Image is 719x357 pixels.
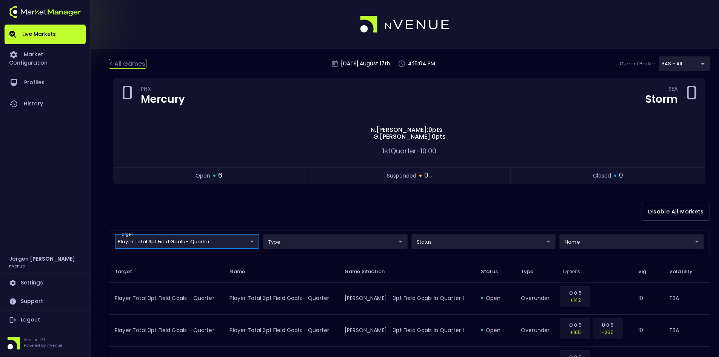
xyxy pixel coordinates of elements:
[5,72,86,93] a: Profiles
[417,146,420,156] span: -
[620,60,655,68] p: Current Profile
[559,234,704,249] div: target
[565,297,585,304] p: +142
[223,282,338,314] td: Player Total 3pt Field Goals - Quarter
[120,232,132,237] label: target
[5,44,86,72] a: Market Configuration
[632,314,663,346] td: 10
[481,294,509,302] div: open
[5,25,86,44] a: Live Markets
[408,60,435,68] p: 4:16:04 PM
[632,282,663,314] td: 10
[515,282,557,314] td: overunder
[5,337,86,349] div: Version 1.31Powered by nVenue
[481,268,508,275] span: Status
[387,172,416,180] span: suspended
[565,329,585,336] p: +165
[521,268,543,275] span: Type
[371,133,448,140] span: G . [PERSON_NAME] : 0 pts
[339,314,475,346] td: [PERSON_NAME] - 3pt Field Goals in Quarter 1
[638,268,656,275] span: Vig
[685,84,697,107] div: 0
[597,321,618,329] p: U 0.5
[382,146,417,156] span: 1st Quarter
[642,203,710,221] button: Disable All Markets
[5,274,86,292] a: Settings
[659,56,710,71] div: target
[345,268,394,275] span: Game Situation
[24,343,62,348] p: Powered by nVenue
[196,172,210,180] span: open
[263,234,408,249] div: target
[109,59,146,69] div: < All Games
[515,314,557,346] td: overunder
[9,255,75,263] h2: Jorgen [PERSON_NAME]
[663,314,710,346] td: TBA
[229,268,255,275] span: Name
[663,282,710,314] td: TBA
[5,93,86,114] a: History
[368,127,445,133] span: N . [PERSON_NAME] : 0 pts
[669,268,702,275] span: Volatility
[420,146,436,156] span: 10:00
[115,234,259,249] div: target
[597,329,618,336] p: -265
[141,94,185,105] div: Mercury
[565,321,585,329] p: O 0.5
[24,337,62,343] p: Version 1.31
[645,94,678,105] div: Storm
[9,263,25,269] h3: nVenue
[593,172,611,180] span: closed
[619,171,623,181] span: 0
[141,87,185,93] div: PHX
[109,314,223,346] td: Player Total 3pt Field Goals - Quarter
[109,282,223,314] td: Player Total 3pt Field Goals - Quarter
[565,289,585,297] p: O 0.5
[121,84,133,107] div: 0
[223,314,338,346] td: Player Total 3pt Field Goals - Quarter
[557,261,632,282] th: Options
[424,171,428,181] span: 0
[115,268,142,275] span: Target
[218,171,222,181] span: 6
[339,282,475,314] td: [PERSON_NAME] - 3pt Field Goals in Quarter 1
[481,326,509,334] div: open
[668,87,678,93] div: SEA
[360,16,450,33] img: logo
[411,234,556,249] div: target
[5,292,86,311] a: Support
[9,6,81,18] img: logo
[5,311,86,329] a: Logout
[341,60,390,68] p: [DATE] , August 17 th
